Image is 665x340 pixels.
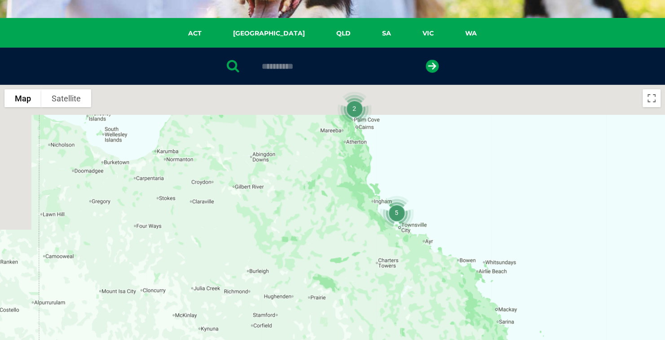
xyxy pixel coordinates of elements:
a: WA [449,28,493,39]
a: ACT [172,28,217,39]
button: Show satellite imagery [41,89,91,107]
a: QLD [321,28,366,39]
div: 2 [334,88,375,129]
a: SA [366,28,407,39]
a: VIC [407,28,449,39]
button: Toggle fullscreen view [643,89,661,107]
a: [GEOGRAPHIC_DATA] [217,28,321,39]
div: 5 [376,192,417,233]
button: Show street map [4,89,41,107]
